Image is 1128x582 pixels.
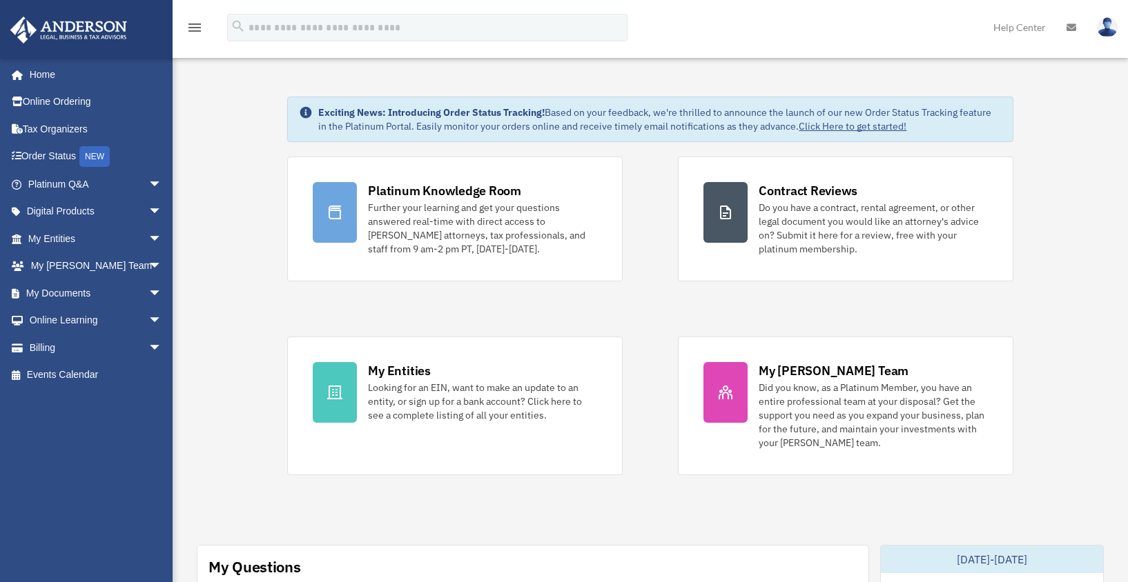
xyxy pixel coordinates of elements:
[148,170,176,199] span: arrow_drop_down
[186,19,203,36] i: menu
[10,115,183,143] a: Tax Organizers
[10,88,183,116] a: Online Ordering
[231,19,246,34] i: search
[368,362,430,379] div: My Entities
[10,361,183,389] a: Events Calendar
[799,120,906,132] a: Click Here to get started!
[10,279,183,307] a: My Documentsarrow_drop_down
[881,545,1104,573] div: [DATE]-[DATE]
[759,381,988,450] div: Did you know, as a Platinum Member, you have an entire professional team at your disposal? Get th...
[10,61,176,88] a: Home
[79,146,110,167] div: NEW
[287,157,623,281] a: Platinum Knowledge Room Further your learning and get your questions answered real-time with dire...
[759,182,857,199] div: Contract Reviews
[10,252,183,280] a: My [PERSON_NAME] Teamarrow_drop_down
[759,362,908,379] div: My [PERSON_NAME] Team
[10,198,183,225] a: Digital Productsarrow_drop_down
[148,334,176,362] span: arrow_drop_down
[318,106,545,119] strong: Exciting News: Introducing Order Status Tracking!
[148,198,176,226] span: arrow_drop_down
[148,279,176,308] span: arrow_drop_down
[148,225,176,253] span: arrow_drop_down
[368,201,597,256] div: Further your learning and get your questions answered real-time with direct access to [PERSON_NAM...
[368,182,521,199] div: Platinum Knowledge Room
[10,170,183,198] a: Platinum Q&Aarrow_drop_down
[186,24,203,36] a: menu
[678,337,1013,475] a: My [PERSON_NAME] Team Did you know, as a Platinum Member, you have an entire professional team at...
[10,334,183,361] a: Billingarrow_drop_down
[678,157,1013,281] a: Contract Reviews Do you have a contract, rental agreement, or other legal document you would like...
[368,381,597,422] div: Looking for an EIN, want to make an update to an entity, or sign up for a bank account? Click her...
[148,252,176,281] span: arrow_drop_down
[148,307,176,335] span: arrow_drop_down
[318,106,1001,133] div: Based on your feedback, we're thrilled to announce the launch of our new Order Status Tracking fe...
[1097,17,1118,37] img: User Pic
[208,556,301,577] div: My Questions
[10,307,183,334] a: Online Learningarrow_drop_down
[6,17,131,43] img: Anderson Advisors Platinum Portal
[287,337,623,475] a: My Entities Looking for an EIN, want to make an update to an entity, or sign up for a bank accoun...
[10,225,183,252] a: My Entitiesarrow_drop_down
[759,201,988,256] div: Do you have a contract, rental agreement, or other legal document you would like an attorney's ad...
[10,143,183,171] a: Order StatusNEW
